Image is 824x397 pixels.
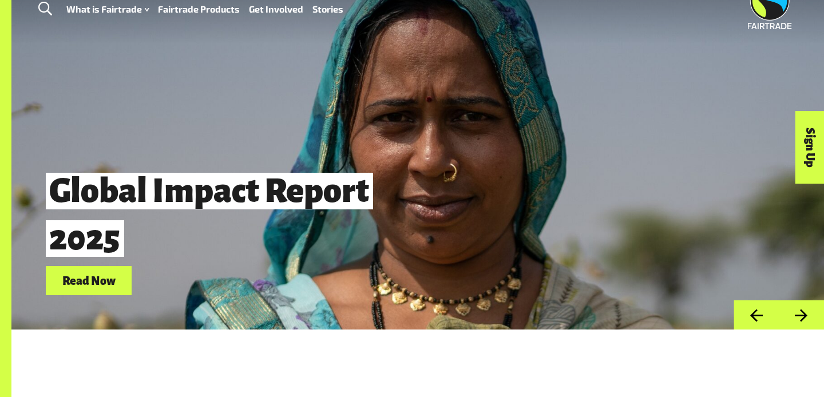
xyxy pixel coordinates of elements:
a: Read Now [46,266,132,295]
a: Fairtrade Products [158,1,240,18]
button: Next [779,300,824,329]
button: Previous [734,300,779,329]
a: Stories [312,1,343,18]
a: What is Fairtrade [66,1,149,18]
a: Get Involved [249,1,303,18]
span: Global Impact Report 2025 [46,173,373,257]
